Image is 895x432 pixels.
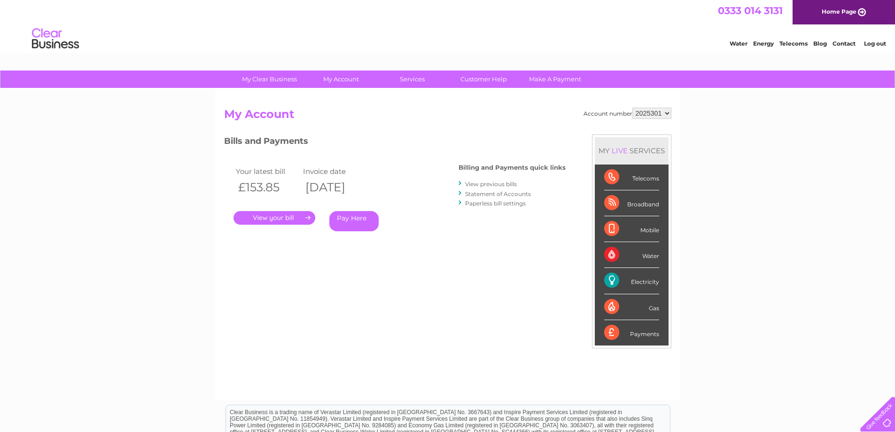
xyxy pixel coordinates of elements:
[833,40,856,47] a: Contact
[595,137,669,164] div: MY SERVICES
[445,71,522,88] a: Customer Help
[224,134,566,151] h3: Bills and Payments
[604,165,659,190] div: Telecoms
[374,71,451,88] a: Services
[604,190,659,216] div: Broadband
[329,211,379,231] a: Pay Here
[465,200,526,207] a: Paperless bill settings
[226,5,670,46] div: Clear Business is a trading name of Verastar Limited (registered in [GEOGRAPHIC_DATA] No. 3667643...
[233,178,301,197] th: £153.85
[753,40,774,47] a: Energy
[224,108,671,126] h2: My Account
[730,40,747,47] a: Water
[231,71,308,88] a: My Clear Business
[604,216,659,242] div: Mobile
[233,165,301,178] td: Your latest bill
[301,165,368,178] td: Invoice date
[864,40,886,47] a: Log out
[604,294,659,320] div: Gas
[465,190,531,197] a: Statement of Accounts
[604,320,659,346] div: Payments
[31,24,79,53] img: logo.png
[604,268,659,294] div: Electricity
[516,71,594,88] a: Make A Payment
[302,71,380,88] a: My Account
[604,242,659,268] div: Water
[718,5,783,16] a: 0333 014 3131
[813,40,827,47] a: Blog
[465,181,517,188] a: View previous bills
[779,40,808,47] a: Telecoms
[301,178,368,197] th: [DATE]
[584,108,671,119] div: Account number
[233,211,315,225] a: .
[610,146,630,155] div: LIVE
[459,164,566,171] h4: Billing and Payments quick links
